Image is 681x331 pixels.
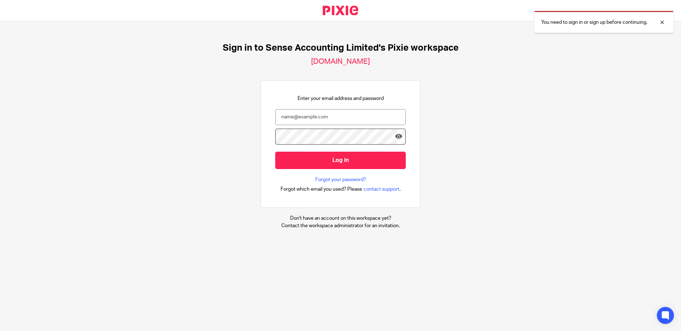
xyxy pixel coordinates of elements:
[281,185,401,193] div: .
[298,95,384,102] p: Enter your email address and password
[541,19,647,26] p: You need to sign in or sign up before continuing.
[281,186,362,193] span: Forgot which email you used? Please
[364,186,399,193] span: contact support
[281,222,400,229] p: Contact the workspace administrator for an invitation.
[315,176,366,183] a: Forgot your password?
[223,43,459,54] h1: Sign in to Sense Accounting Limited's Pixie workspace
[281,215,400,222] p: Don't have an account on this workspace yet?
[275,152,406,169] input: Log in
[311,57,370,66] h2: [DOMAIN_NAME]
[275,109,406,125] input: name@example.com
